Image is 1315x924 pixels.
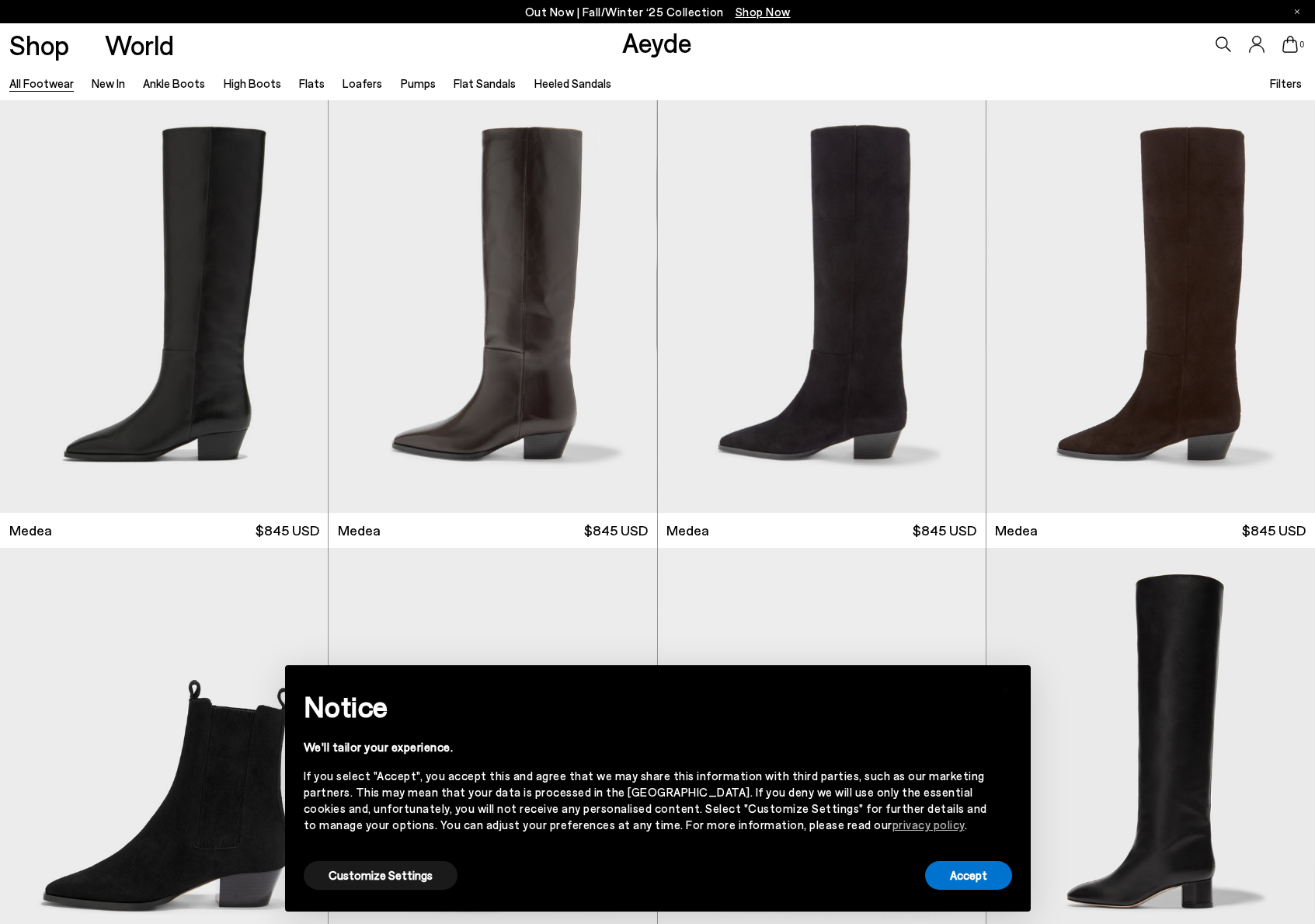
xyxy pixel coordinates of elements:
a: Medea $845 USD [329,513,656,548]
img: Medea Knee-High Boots [656,100,984,513]
a: Aeyde [622,26,692,58]
div: If you select "Accept", you accept this and agree that we may share this information with third p... [304,768,987,833]
a: Ankle Boots [143,76,205,90]
span: Medea [9,521,52,540]
span: $845 USD [256,521,319,540]
a: Shop [9,31,69,58]
a: New In [92,76,125,90]
a: Heeled Sandals [534,76,611,90]
a: 0 [1282,36,1298,53]
span: Medea [995,521,1038,540]
div: 2 / 6 [328,100,656,513]
img: Medea Knee-High Boots [328,100,656,513]
span: $845 USD [584,521,648,540]
span: Filters [1270,76,1302,90]
span: 0 [1298,40,1306,49]
span: $845 USD [1242,521,1306,540]
button: Customize Settings [304,861,457,890]
a: Medea $845 USD [986,513,1315,548]
span: Medea [666,521,709,540]
div: 2 / 6 [986,100,1313,513]
span: × [1000,677,1011,699]
a: Medea $845 USD [658,513,986,548]
a: High Boots [224,76,281,90]
img: Medea Suede Knee-High Boots [658,100,986,513]
p: Out Now | Fall/Winter ‘25 Collection [525,2,791,22]
a: Flat Sandals [454,76,516,90]
a: 6 / 6 1 / 6 2 / 6 3 / 6 4 / 6 5 / 6 6 / 6 1 / 6 Next slide Previous slide [658,100,986,513]
button: Close this notice [987,670,1025,707]
img: Medea Knee-High Boots [329,100,656,513]
a: Loafers [343,76,382,90]
div: 2 / 6 [656,100,984,513]
div: 1 / 6 [658,100,986,513]
a: Flats [299,76,325,90]
img: Medea Suede Knee-High Boots [986,100,1315,513]
span: Navigate to /collections/new-in [736,5,791,19]
a: World [105,31,174,58]
div: 1 / 6 [329,100,656,513]
h2: Notice [304,686,987,727]
span: Medea [338,521,381,540]
a: 6 / 6 1 / 6 2 / 6 3 / 6 4 / 6 5 / 6 6 / 6 1 / 6 Next slide Previous slide [329,100,656,513]
a: All Footwear [9,76,74,90]
div: We'll tailor your experience. [304,739,987,755]
img: Medea Suede Knee-High Boots [986,100,1313,513]
span: $845 USD [913,521,976,540]
a: Pumps [401,76,436,90]
button: Accept [925,861,1012,890]
a: privacy policy [892,818,965,832]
